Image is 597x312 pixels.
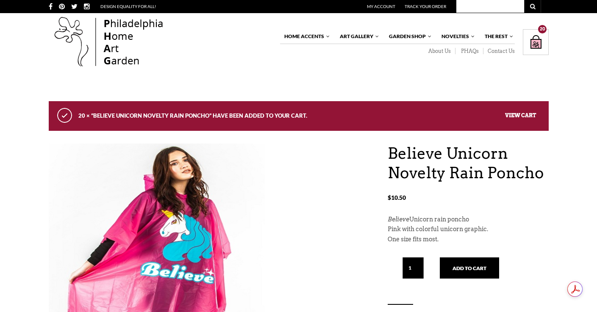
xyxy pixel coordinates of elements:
[388,144,549,183] h1: Believe Unicorn Novelty Rain Poncho
[440,257,499,279] button: Add to cart
[423,48,455,55] a: About Us
[505,112,536,118] a: View cart
[388,194,391,201] span: $
[367,4,395,9] a: My Account
[388,215,549,225] p: Unicorn rain poncho
[455,48,483,55] a: PHAQs
[480,29,514,44] a: The Rest
[538,25,547,33] div: 20
[388,194,406,201] bdi: 10.50
[388,235,549,245] p: One size fits most.
[388,216,409,223] em: Believe
[385,29,432,44] a: Garden Shop
[437,29,475,44] a: Novelties
[403,257,424,279] input: Qty
[336,29,380,44] a: Art Gallery
[405,4,446,9] a: Track Your Order
[280,29,330,44] a: Home Accents
[49,101,549,131] div: 20 × “Believe Unicorn Novelty Rain Poncho” have been added to your cart.
[388,224,549,235] p: Pink with colorful unicorn graphic.
[483,48,515,55] a: Contact Us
